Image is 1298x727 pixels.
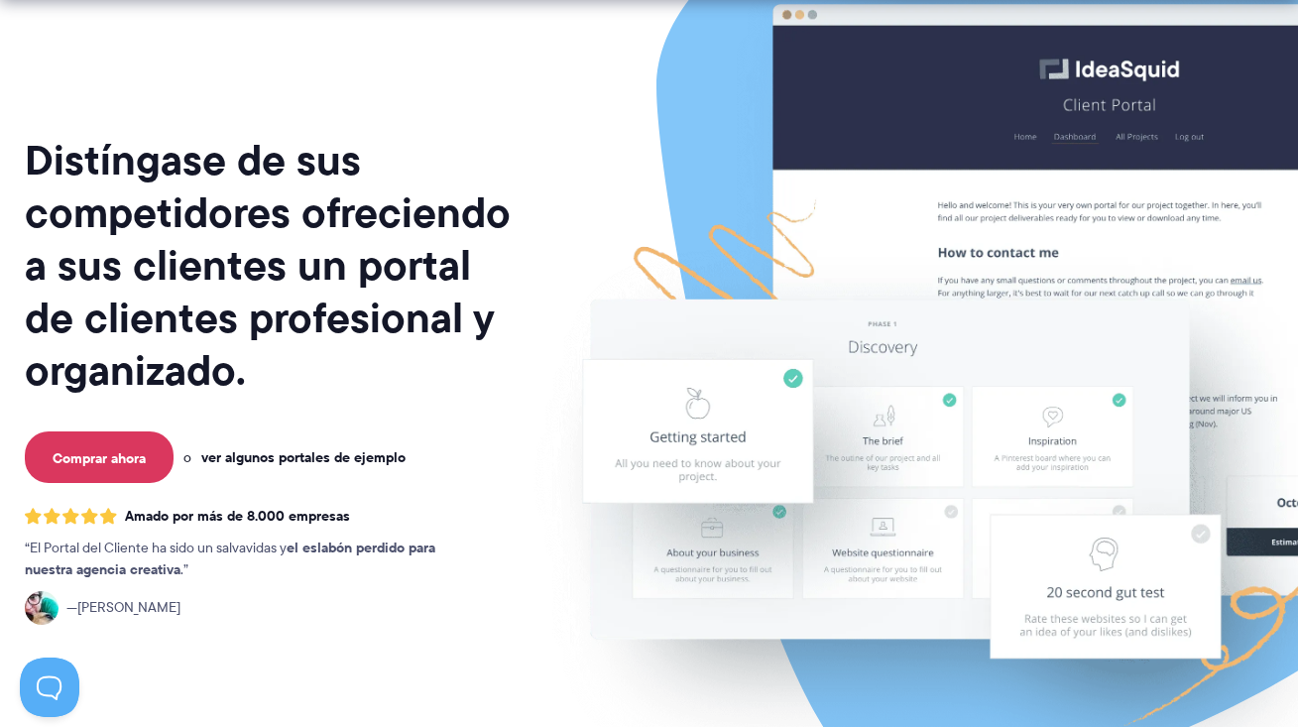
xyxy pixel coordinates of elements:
[25,537,435,580] font: el eslabón perdido para nuestra agencia creativa
[201,448,406,466] a: ver algunos portales de ejemplo
[20,658,79,717] iframe: Activar/desactivar soporte al cliente
[180,559,183,579] font: .
[25,431,174,483] a: Comprar ahora
[30,538,287,557] font: El Portal del Cliente ha sido un salvavidas y
[125,505,350,527] font: Amado por más de 8.000 empresas
[77,597,180,617] font: [PERSON_NAME]
[201,446,406,468] font: ver algunos portales de ejemplo
[183,447,191,467] font: o
[53,447,146,469] font: Comprar ahora
[25,128,511,402] font: Distíngase de sus competidores ofreciendo a sus clientes un portal de clientes profesional y orga...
